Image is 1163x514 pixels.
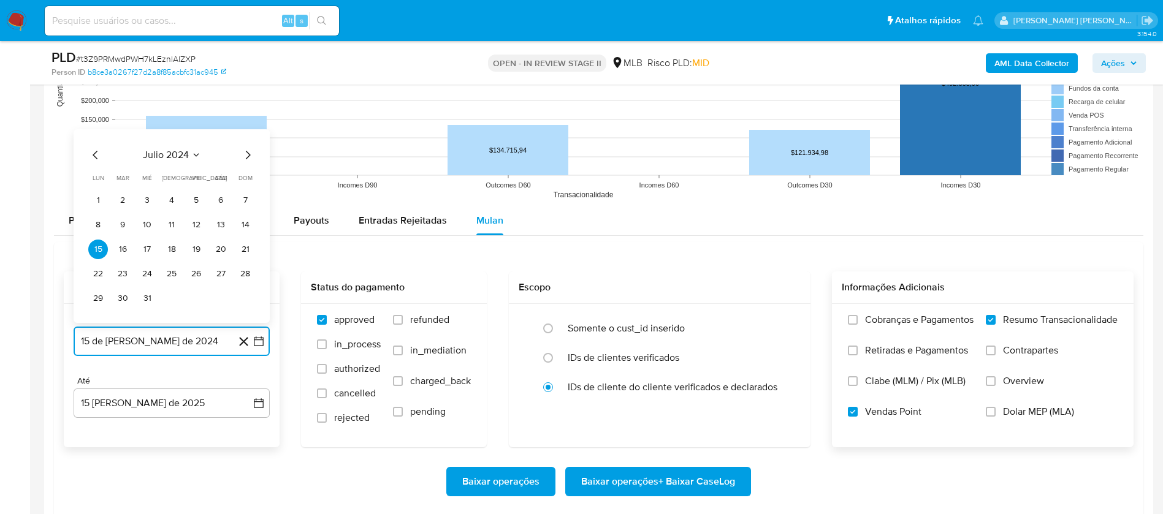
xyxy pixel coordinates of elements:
[1141,14,1154,27] a: Sair
[76,53,196,65] span: # t3Z9PRMwdPWH7kLEznlAlZXP
[1137,29,1157,39] span: 3.154.0
[895,14,961,27] span: Atalhos rápidos
[488,55,606,72] p: OPEN - IN REVIEW STAGE II
[692,56,709,70] span: MID
[1101,53,1125,73] span: Ações
[611,56,643,70] div: MLB
[309,12,334,29] button: search-icon
[283,15,293,26] span: Alt
[973,15,983,26] a: Notificações
[986,53,1078,73] button: AML Data Collector
[45,13,339,29] input: Pesquise usuários ou casos...
[300,15,303,26] span: s
[51,67,85,78] b: Person ID
[994,53,1069,73] b: AML Data Collector
[51,47,76,67] b: PLD
[1092,53,1146,73] button: Ações
[1013,15,1137,26] p: renata.fdelgado@mercadopago.com.br
[647,56,709,70] span: Risco PLD:
[88,67,226,78] a: b8ce3a0267f27d2a8f85acbfc31ac945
